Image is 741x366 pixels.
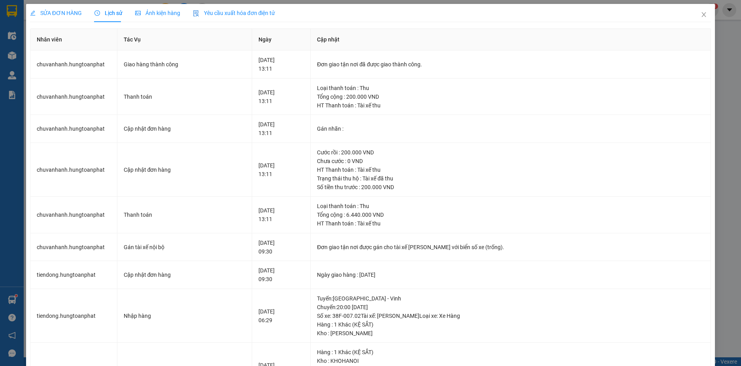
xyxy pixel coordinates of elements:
div: Thanh toán [124,210,246,219]
td: chuvanhanh.hungtoanphat [30,197,117,233]
span: close [701,11,707,18]
span: SỬA ĐƠN HÀNG [30,10,82,16]
div: Cập nhật đơn hàng [124,124,246,133]
div: Cập nhật đơn hàng [124,165,246,174]
span: Yêu cầu xuất hóa đơn điện tử [193,10,275,16]
div: [DATE] 13:11 [258,120,304,137]
div: Chưa cước : 0 VND [317,157,704,165]
div: [DATE] 13:11 [258,206,304,223]
span: clock-circle [94,10,100,16]
th: Ngày [252,29,311,51]
span: Lịch sử [94,10,123,16]
div: Hàng : 1 Khác (KỆ SẮT) [317,348,704,357]
td: chuvanhanh.hungtoanphat [30,143,117,197]
div: Số tiền thu trước : 200.000 VND [317,183,704,191]
div: Loại thanh toán : Thu [317,202,704,210]
td: tiendong.hungtoanphat [30,289,117,343]
div: Cập nhật đơn hàng [124,270,246,279]
div: Kho : KHOHANOI [317,357,704,365]
td: chuvanhanh.hungtoanphat [30,233,117,261]
th: Nhân viên [30,29,117,51]
div: Gán nhãn : [317,124,704,133]
div: Kho : [PERSON_NAME] [317,329,704,338]
div: Đơn giao tận nơi được gán cho tài xế [PERSON_NAME] với biển số xe (trống). [317,243,704,252]
td: tiendong.hungtoanphat [30,261,117,289]
div: Gán tài xế nội bộ [124,243,246,252]
div: HT Thanh toán : Tài xế thu [317,219,704,228]
div: Giao hàng thành công [124,60,246,69]
div: HT Thanh toán : Tài xế thu [317,165,704,174]
td: chuvanhanh.hungtoanphat [30,115,117,143]
span: picture [135,10,141,16]
div: [DATE] 13:11 [258,88,304,105]
div: Hàng : 1 Khác (KỆ SẮT) [317,320,704,329]
td: chuvanhanh.hungtoanphat [30,51,117,79]
img: icon [193,10,199,17]
div: Trạng thái thu hộ : Tài xế đã thu [317,174,704,183]
td: chuvanhanh.hungtoanphat [30,79,117,115]
div: Đơn giao tận nơi đã được giao thành công. [317,60,704,69]
th: Tác Vụ [117,29,253,51]
div: HT Thanh toán : Tài xế thu [317,101,704,110]
div: [DATE] 06:29 [258,307,304,325]
button: Close [693,4,715,26]
div: Cước rồi : 200.000 VND [317,148,704,157]
span: Ảnh kiện hàng [135,10,180,16]
div: [DATE] 13:11 [258,161,304,178]
div: Tuyến : [GEOGRAPHIC_DATA] - Vinh Chuyến: 20:00 [DATE] Số xe: 38F-007.02 Tài xế: [PERSON_NAME] Loạ... [317,294,704,320]
div: Thanh toán [124,92,246,101]
div: [DATE] 09:30 [258,238,304,256]
div: Nhập hàng [124,312,246,320]
span: edit [30,10,36,16]
div: Ngày giao hàng : [DATE] [317,270,704,279]
div: Tổng cộng : 200.000 VND [317,92,704,101]
th: Cập nhật [311,29,711,51]
div: [DATE] 13:11 [258,56,304,73]
div: [DATE] 09:30 [258,266,304,283]
div: Tổng cộng : 6.440.000 VND [317,210,704,219]
div: Loại thanh toán : Thu [317,84,704,92]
